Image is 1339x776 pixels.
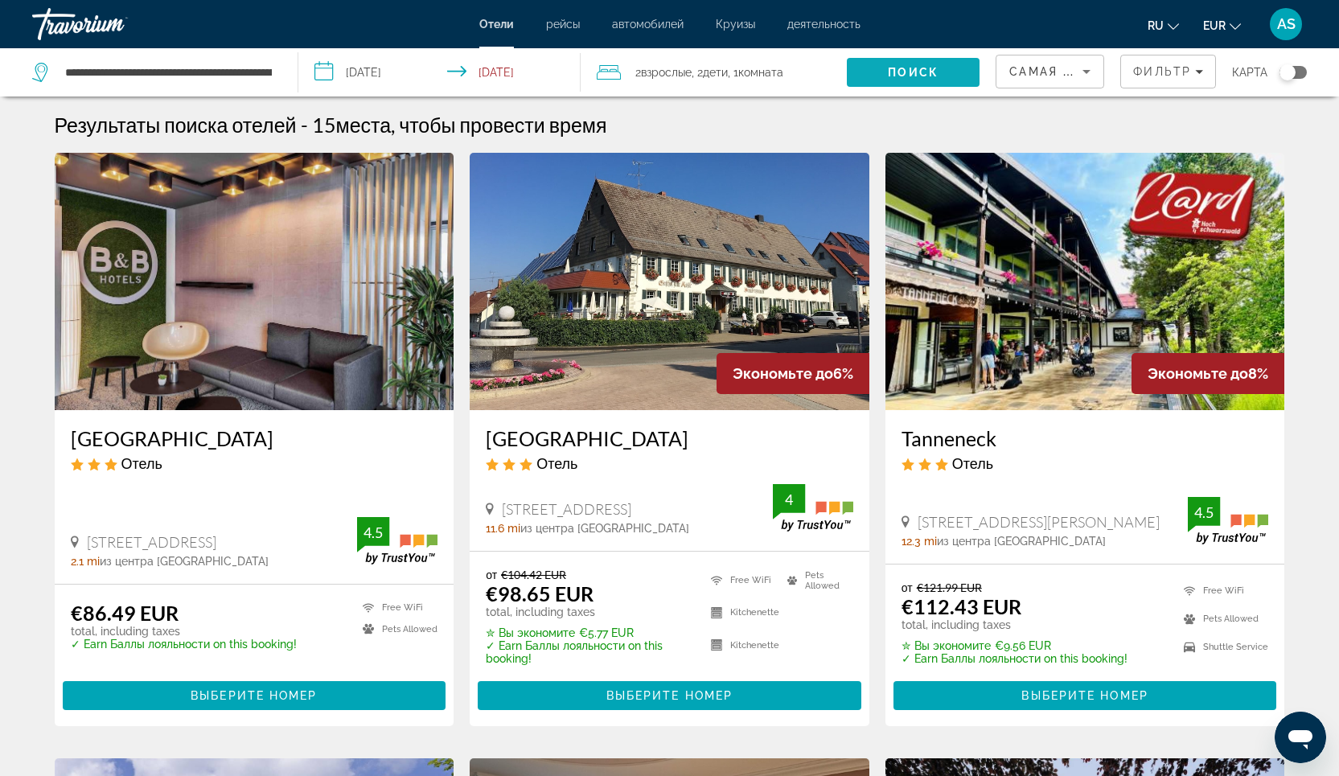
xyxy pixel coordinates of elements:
del: €121.99 EUR [917,581,982,594]
p: ✓ Earn Баллы лояльности on this booking! [486,639,691,665]
span: Самая низкая цена [1009,65,1159,78]
button: Search [847,58,980,87]
img: Hotel Rössle [470,153,869,410]
li: Pets Allowed [355,622,437,636]
span: места, чтобы провести время [336,113,607,137]
a: рейсы [546,18,580,31]
span: Отель [952,454,993,472]
span: Выберите номер [1021,689,1148,702]
button: User Menu [1265,7,1307,41]
li: Free WiFi [1176,581,1268,601]
span: ru [1148,19,1164,32]
li: Shuttle Service [1176,637,1268,657]
li: Free WiFi [355,601,437,614]
button: Select check in and out date [298,48,581,96]
div: 4.5 [1188,503,1220,522]
h1: Результаты поиска отелей [55,113,297,137]
a: автомобилей [612,18,684,31]
span: Отель [536,454,577,472]
span: из центра [GEOGRAPHIC_DATA] [937,535,1106,548]
li: Kitchenette [703,601,779,625]
span: 11.6 mi [486,522,520,535]
span: Дети [703,66,728,79]
a: Tanneneck [902,426,1269,450]
iframe: Schaltfläche zum Öffnen des Messaging-Fensters [1275,712,1326,763]
a: Travorium [32,3,193,45]
button: Выберите номер [63,681,446,710]
span: 2 [635,61,692,84]
a: Выберите номер [893,685,1277,703]
span: карта [1232,61,1267,84]
mat-select: Sort by [1009,62,1091,81]
span: - [301,113,308,137]
img: TrustYou guest rating badge [773,484,853,532]
a: [GEOGRAPHIC_DATA] [71,426,438,450]
p: total, including taxes [71,625,297,638]
li: Pets Allowed [779,568,853,592]
span: Взрослые [641,66,692,79]
span: ✮ Вы экономите [486,626,575,639]
li: Kitchenette [703,633,779,657]
span: Комната [738,66,783,79]
a: деятельность [787,18,860,31]
li: Pets Allowed [1176,609,1268,629]
p: total, including taxes [486,606,691,618]
p: total, including taxes [902,618,1127,631]
a: Круизы [716,18,755,31]
span: , 2 [692,61,728,84]
div: 4 [773,490,805,509]
span: от [486,568,497,581]
button: Toggle map [1267,65,1307,80]
button: Выберите номер [478,681,861,710]
p: €5.77 EUR [486,626,691,639]
input: Search hotel destination [64,60,273,84]
div: 3 star Hotel [486,454,853,472]
button: Filters [1120,55,1216,88]
div: 3 star Hotel [71,454,438,472]
a: [GEOGRAPHIC_DATA] [486,426,853,450]
ins: €112.43 EUR [902,594,1021,618]
span: ✮ Вы экономите [902,639,991,652]
h2: 15 [312,113,607,137]
div: 3 star Hotel [902,454,1269,472]
p: ✓ Earn Баллы лояльности on this booking! [902,652,1127,665]
img: B&B Hotel Villingen Schwenningen [55,153,454,410]
a: Отели [479,18,514,31]
span: 12.3 mi [902,535,937,548]
div: 8% [1132,353,1284,394]
button: Выберите номер [893,681,1277,710]
button: Change currency [1203,14,1241,37]
p: ✓ Earn Баллы лояльности on this booking! [71,638,297,651]
a: Выберите номер [63,685,446,703]
span: Выберите номер [606,689,733,702]
p: €9.56 EUR [902,639,1127,652]
span: , 1 [728,61,783,84]
span: [STREET_ADDRESS][PERSON_NAME] [918,513,1160,531]
span: из центра [GEOGRAPHIC_DATA] [100,555,269,568]
div: 4.5 [357,523,389,542]
span: [STREET_ADDRESS] [87,533,216,551]
del: €104.42 EUR [501,568,566,581]
ins: €98.65 EUR [486,581,594,606]
img: Tanneneck [885,153,1285,410]
span: AS [1277,16,1296,32]
a: Выберите номер [478,685,861,703]
span: EUR [1203,19,1226,32]
button: Change language [1148,14,1179,37]
span: Экономьте до [733,365,833,382]
li: Free WiFi [703,568,779,592]
span: Фильтр [1133,65,1191,78]
ins: €86.49 EUR [71,601,179,625]
span: Выберите номер [191,689,317,702]
img: TrustYou guest rating badge [357,517,437,565]
div: 6% [717,353,869,394]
